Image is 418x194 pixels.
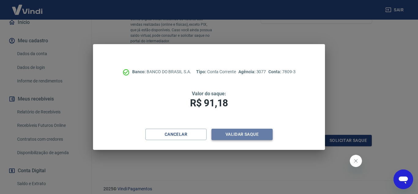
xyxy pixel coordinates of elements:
[4,4,51,9] span: Olá! Precisa de ajuda?
[350,155,362,167] iframe: Fechar mensagem
[190,97,228,109] span: R$ 91,18
[132,69,147,74] span: Banco:
[211,129,273,140] button: Validar saque
[394,169,413,189] iframe: Botão para abrir a janela de mensagens
[132,69,191,75] p: BANCO DO BRASIL S.A.
[145,129,207,140] button: Cancelar
[238,69,266,75] p: 3077
[268,69,295,75] p: 7809-3
[238,69,256,74] span: Agência:
[196,69,207,74] span: Tipo:
[196,69,236,75] p: Conta Corrente
[192,91,226,97] span: Valor do saque:
[268,69,282,74] span: Conta:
